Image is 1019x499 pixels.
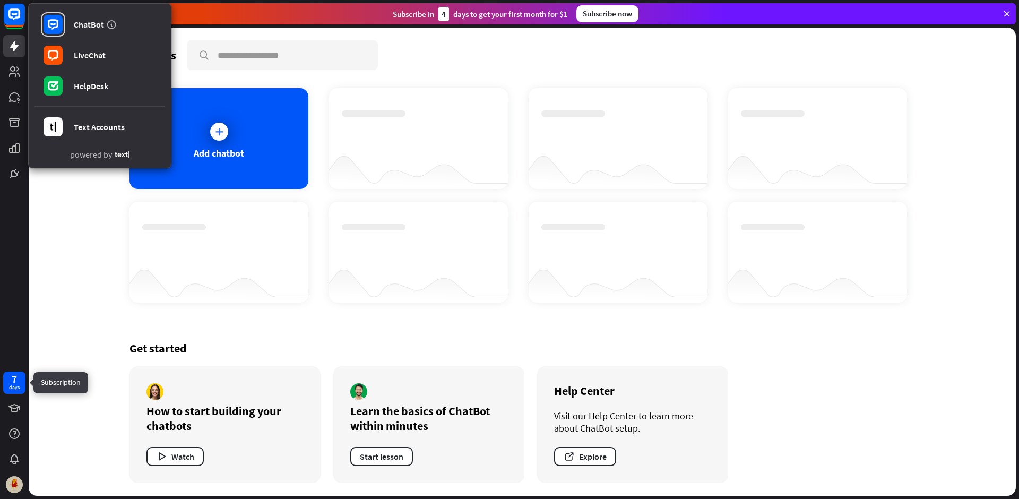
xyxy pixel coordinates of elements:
[576,5,638,22] div: Subscribe now
[146,447,204,466] button: Watch
[350,403,507,433] div: Learn the basics of ChatBot within minutes
[350,447,413,466] button: Start lesson
[554,447,616,466] button: Explore
[8,4,40,36] button: Open LiveChat chat widget
[194,147,244,159] div: Add chatbot
[350,383,367,400] img: author
[146,383,163,400] img: author
[554,383,711,398] div: Help Center
[12,374,17,384] div: 7
[9,384,20,391] div: days
[438,7,449,21] div: 4
[3,372,25,394] a: 7 days
[129,341,915,356] div: Get started
[393,7,568,21] div: Subscribe in days to get your first month for $1
[146,403,304,433] div: How to start building your chatbots
[554,410,711,434] div: Visit our Help Center to learn more about ChatBot setup.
